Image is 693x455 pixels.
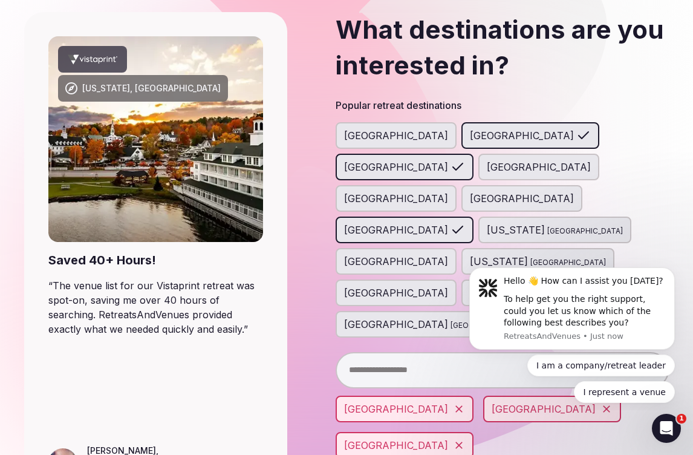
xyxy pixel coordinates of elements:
[652,414,681,443] iframe: Intercom live chat
[677,414,686,424] span: 1
[470,128,574,143] span: [GEOGRAPHIC_DATA]
[547,225,623,237] span: [GEOGRAPHIC_DATA]
[344,128,448,143] span: [GEOGRAPHIC_DATA]
[48,252,263,269] div: Saved 40+ Hours!
[68,53,117,65] svg: Vistaprint company logo
[344,191,448,206] span: [GEOGRAPHIC_DATA]
[48,278,263,336] blockquote: “ The venue list for our Vistaprint retreat was spot-on, saving me over 40 hours of searching. Re...
[344,438,448,453] span: [GEOGRAPHIC_DATA]
[487,223,545,237] span: [US_STATE]
[470,191,574,206] span: [GEOGRAPHIC_DATA]
[344,402,448,416] span: [GEOGRAPHIC_DATA]
[451,319,526,332] span: [GEOGRAPHIC_DATA]
[344,286,448,300] span: [GEOGRAPHIC_DATA]
[451,257,693,410] iframe: Intercom notifications message
[487,160,591,174] span: [GEOGRAPHIC_DATA]
[470,254,528,269] span: [US_STATE]
[344,254,448,269] span: [GEOGRAPHIC_DATA]
[344,317,448,332] span: [GEOGRAPHIC_DATA]
[344,223,448,237] span: [GEOGRAPHIC_DATA]
[48,36,263,242] img: New Hampshire, USA
[336,98,669,113] h3: Popular retreat destinations
[336,12,669,83] h2: What destinations are you interested in?
[344,160,448,174] span: [GEOGRAPHIC_DATA]
[82,82,221,94] div: [US_STATE], [GEOGRAPHIC_DATA]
